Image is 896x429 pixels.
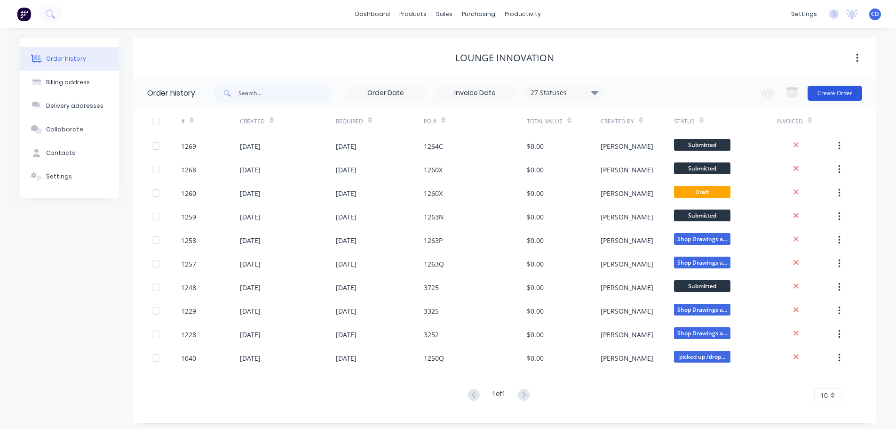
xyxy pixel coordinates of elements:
[240,283,261,292] div: [DATE]
[500,7,546,21] div: productivity
[240,117,265,126] div: Created
[601,188,653,198] div: [PERSON_NAME]
[674,327,730,339] span: Shop Drawings a...
[674,186,730,198] span: Draft
[336,188,357,198] div: [DATE]
[240,141,261,151] div: [DATE]
[424,283,439,292] div: 3725
[46,55,86,63] div: Order history
[601,330,653,340] div: [PERSON_NAME]
[336,235,357,245] div: [DATE]
[424,353,444,363] div: 1250Q
[181,330,196,340] div: 1228
[181,235,196,245] div: 1258
[431,7,457,21] div: sales
[527,283,544,292] div: $0.00
[601,108,674,134] div: Created By
[336,353,357,363] div: [DATE]
[424,259,444,269] div: 1263Q
[527,108,600,134] div: Total Value
[240,235,261,245] div: [DATE]
[336,212,357,222] div: [DATE]
[20,71,119,94] button: Billing address
[601,283,653,292] div: [PERSON_NAME]
[336,165,357,175] div: [DATE]
[424,188,443,198] div: 1260X
[336,141,357,151] div: [DATE]
[17,7,31,21] img: Factory
[46,172,72,181] div: Settings
[240,306,261,316] div: [DATE]
[527,306,544,316] div: $0.00
[424,330,439,340] div: 3252
[424,235,443,245] div: 1263P
[238,84,332,103] input: Search...
[336,259,357,269] div: [DATE]
[674,280,730,292] span: Submitted
[147,88,195,99] div: Order history
[424,306,439,316] div: 3325
[674,257,730,268] span: Shop Drawings a...
[46,149,75,157] div: Contacts
[336,283,357,292] div: [DATE]
[527,141,544,151] div: $0.00
[525,88,604,98] div: 27 Statuses
[240,108,335,134] div: Created
[601,306,653,316] div: [PERSON_NAME]
[674,139,730,151] span: Submitted
[181,108,240,134] div: #
[395,7,431,21] div: products
[20,94,119,118] button: Delivery addresses
[674,351,730,363] span: picked up /drop...
[777,108,836,134] div: Invoiced
[527,259,544,269] div: $0.00
[350,7,395,21] a: dashboard
[601,235,653,245] div: [PERSON_NAME]
[527,235,544,245] div: $0.00
[601,165,653,175] div: [PERSON_NAME]
[674,304,730,316] span: Shop Drawings a...
[527,117,563,126] div: Total Value
[777,117,803,126] div: Invoiced
[424,141,443,151] div: 1264C
[424,117,436,126] div: PO #
[808,86,862,101] button: Create Order
[181,188,196,198] div: 1260
[424,212,444,222] div: 1263N
[46,125,83,134] div: Collaborate
[601,141,653,151] div: [PERSON_NAME]
[674,233,730,245] span: Shop Drawings a...
[601,353,653,363] div: [PERSON_NAME]
[527,330,544,340] div: $0.00
[240,188,261,198] div: [DATE]
[20,141,119,165] button: Contacts
[457,7,500,21] div: purchasing
[601,117,634,126] div: Created By
[436,86,515,100] input: Invoice Date
[181,353,196,363] div: 1040
[336,330,357,340] div: [DATE]
[820,390,828,400] span: 10
[674,210,730,221] span: Submitted
[424,165,443,175] div: 1260X
[336,117,363,126] div: Required
[601,259,653,269] div: [PERSON_NAME]
[674,108,777,134] div: Status
[346,86,425,100] input: Order Date
[181,212,196,222] div: 1259
[181,165,196,175] div: 1268
[336,108,424,134] div: Required
[240,212,261,222] div: [DATE]
[181,117,185,126] div: #
[46,102,103,110] div: Delivery addresses
[20,165,119,188] button: Settings
[424,108,527,134] div: PO #
[674,162,730,174] span: Submitted
[336,306,357,316] div: [DATE]
[240,165,261,175] div: [DATE]
[20,118,119,141] button: Collaborate
[601,212,653,222] div: [PERSON_NAME]
[527,212,544,222] div: $0.00
[20,47,119,71] button: Order history
[674,117,695,126] div: Status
